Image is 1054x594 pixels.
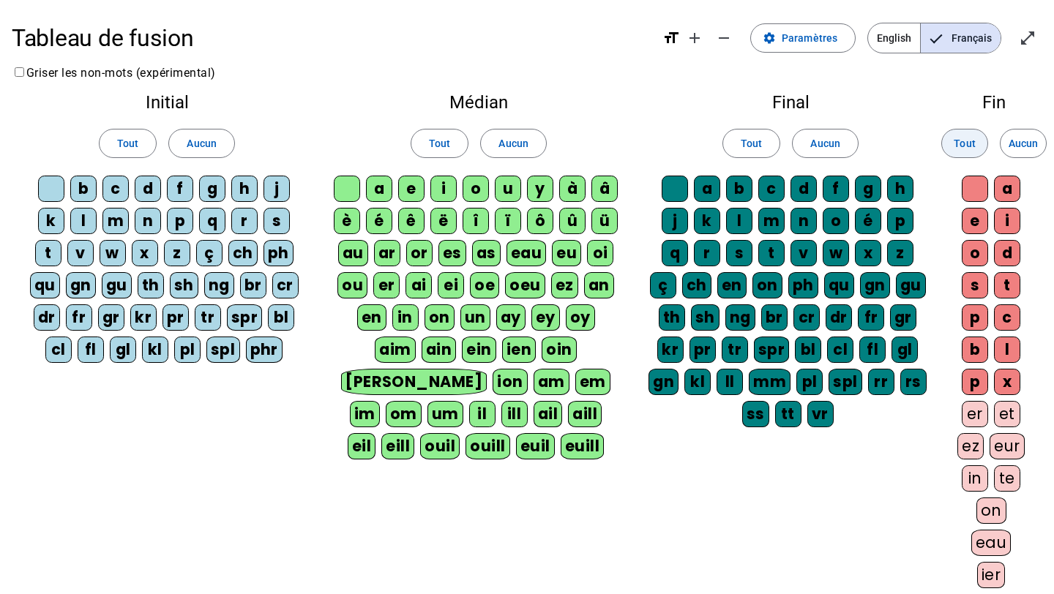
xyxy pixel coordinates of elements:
div: fr [858,304,884,331]
div: il [469,401,496,427]
div: t [35,240,61,266]
div: cr [793,304,820,331]
div: ou [337,272,367,298]
button: Aucun [480,129,546,158]
div: b [70,176,97,202]
div: j [662,208,688,234]
div: euill [561,433,604,459]
div: u [495,176,521,202]
div: te [994,465,1020,492]
div: ez [551,272,578,298]
div: ph [788,272,818,298]
div: ü [591,208,618,234]
div: f [823,176,849,202]
div: â [591,176,618,202]
div: ar [374,240,400,266]
div: l [70,208,97,234]
div: qu [824,272,854,298]
div: x [994,369,1020,395]
div: k [38,208,64,234]
div: i [994,208,1020,234]
div: im [350,401,380,427]
div: c [758,176,785,202]
mat-icon: format_size [662,29,680,47]
div: i [430,176,457,202]
div: s [962,272,988,298]
div: ouill [466,433,509,459]
div: v [790,240,817,266]
div: am [534,369,569,395]
div: eau [507,240,547,266]
div: ng [204,272,234,298]
div: kl [142,337,168,363]
div: ng [725,304,755,331]
button: Aucun [168,129,234,158]
button: Aucun [1000,129,1047,158]
span: Tout [741,135,762,152]
div: ç [196,240,223,266]
div: ph [263,240,294,266]
div: j [263,176,290,202]
button: Tout [941,129,988,158]
div: as [472,240,501,266]
div: oeu [505,272,545,298]
span: Aucun [810,135,840,152]
div: m [758,208,785,234]
div: dr [826,304,852,331]
div: on [425,304,455,331]
div: ail [534,401,563,427]
button: Aucun [792,129,858,158]
div: pr [689,337,716,363]
div: p [962,369,988,395]
div: é [366,208,392,234]
div: s [726,240,752,266]
div: l [994,337,1020,363]
div: ay [496,304,526,331]
div: x [855,240,881,266]
div: ier [977,562,1006,588]
div: br [761,304,788,331]
button: Tout [411,129,468,158]
div: n [790,208,817,234]
div: sh [691,304,720,331]
div: x [132,240,158,266]
div: ien [502,337,537,363]
div: ill [501,401,528,427]
div: pr [162,304,189,331]
div: h [887,176,913,202]
div: ç [650,272,676,298]
div: b [726,176,752,202]
div: gu [896,272,926,298]
span: Aucun [187,135,216,152]
div: t [758,240,785,266]
span: Aucun [498,135,528,152]
button: Diminuer la taille de la police [709,23,739,53]
button: Augmenter la taille de la police [680,23,709,53]
div: t [994,272,1020,298]
div: gn [860,272,890,298]
mat-icon: open_in_full [1019,29,1036,47]
div: th [659,304,685,331]
div: m [102,208,129,234]
div: e [962,208,988,234]
mat-icon: add [686,29,703,47]
div: eil [348,433,376,459]
div: pl [796,369,823,395]
div: spl [829,369,862,395]
div: c [994,304,1020,331]
div: d [135,176,161,202]
div: in [962,465,988,492]
div: eu [552,240,581,266]
h2: Final [647,94,934,111]
div: ê [398,208,425,234]
div: q [199,208,225,234]
div: h [231,176,258,202]
button: Tout [99,129,157,158]
div: an [584,272,614,298]
div: rs [900,369,927,395]
div: qu [30,272,60,298]
div: z [887,240,913,266]
div: v [67,240,94,266]
div: dr [34,304,60,331]
div: vr [807,401,834,427]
